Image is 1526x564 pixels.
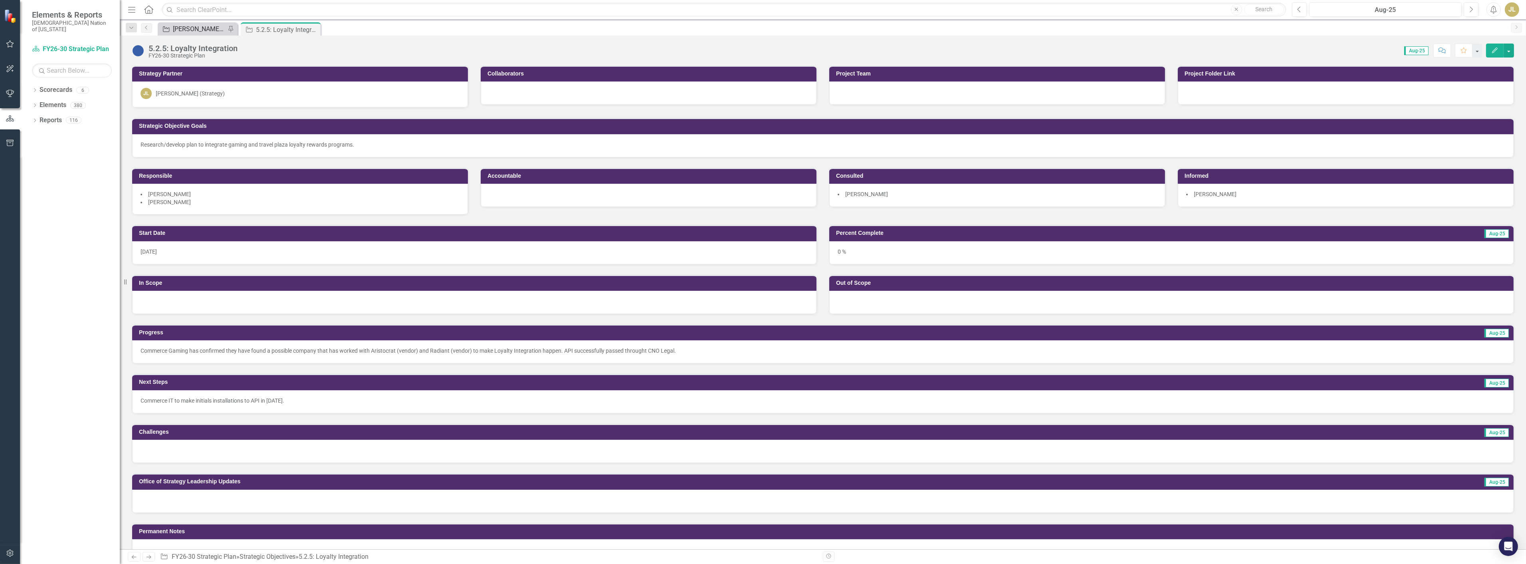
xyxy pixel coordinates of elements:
[149,44,238,53] div: 5.2.5: Loyalty Integration
[1185,173,1510,179] h3: Informed
[299,553,369,560] div: 5.2.5: Loyalty Integration
[139,173,464,179] h3: Responsible
[76,87,89,93] div: 6
[66,117,81,124] div: 116
[148,199,191,205] span: [PERSON_NAME]
[132,44,145,57] img: Not Started
[1255,6,1272,12] span: Search
[139,479,1238,485] h3: Office of Strategy Leadership Updates
[1505,2,1519,17] button: JL
[139,429,882,435] h3: Challenges
[1484,379,1509,387] span: Aug-25
[156,89,225,97] div: [PERSON_NAME] (Strategy)
[836,71,1161,77] h3: Project Team
[32,45,112,54] a: FY26-30 Strategic Plan
[141,347,1505,355] p: Commerce Gaming has confirmed they have found a possible company that has worked with Aristocrat ...
[172,553,236,560] a: FY26-30 Strategic Plan
[139,280,813,286] h3: In Scope
[40,101,66,110] a: Elements
[488,71,813,77] h3: Collaborators
[139,379,872,385] h3: Next Steps
[148,191,191,197] span: [PERSON_NAME]
[40,85,72,95] a: Scorecards
[139,330,812,336] h3: Progress
[240,553,295,560] a: Strategic Objectives
[1244,4,1284,15] button: Search
[32,10,112,20] span: Elements & Reports
[1484,329,1509,338] span: Aug-25
[1312,5,1459,15] div: Aug-25
[1484,428,1509,437] span: Aug-25
[70,102,86,109] div: 380
[141,397,1505,405] p: Commerce IT to make initials installations to API in [DATE].
[141,248,157,255] span: [DATE]
[1194,191,1237,197] span: [PERSON_NAME]
[1309,2,1462,17] button: Aug-25
[139,230,813,236] h3: Start Date
[139,528,1510,534] h3: Permanent Notes
[149,53,238,59] div: FY26-30 Strategic Plan
[141,88,152,99] div: JL
[1484,478,1509,487] span: Aug-25
[836,280,1510,286] h3: Out of Scope
[32,20,112,33] small: [DEMOGRAPHIC_DATA] Nation of [US_STATE]
[836,173,1161,179] h3: Consulted
[1404,46,1429,55] span: Aug-25
[1499,537,1518,556] div: Open Intercom Messenger
[845,191,888,197] span: [PERSON_NAME]
[40,116,62,125] a: Reports
[256,25,319,35] div: 5.2.5: Loyalty Integration
[141,141,1505,149] div: Research/develop plan to integrate gaming and travel plaza loyalty rewards programs.
[173,24,226,34] div: [PERSON_NAME] SOs
[32,64,112,77] input: Search Below...
[160,24,226,34] a: [PERSON_NAME] SOs
[488,173,813,179] h3: Accountable
[1185,71,1510,77] h3: Project Folder Link
[139,71,464,77] h3: Strategy Partner
[836,230,1276,236] h3: Percent Complete
[162,3,1286,17] input: Search ClearPoint...
[160,552,817,562] div: » »
[4,9,18,23] img: ClearPoint Strategy
[139,123,1510,129] h3: Strategic Objective Goals
[1484,229,1509,238] span: Aug-25
[829,241,1514,264] div: 0 %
